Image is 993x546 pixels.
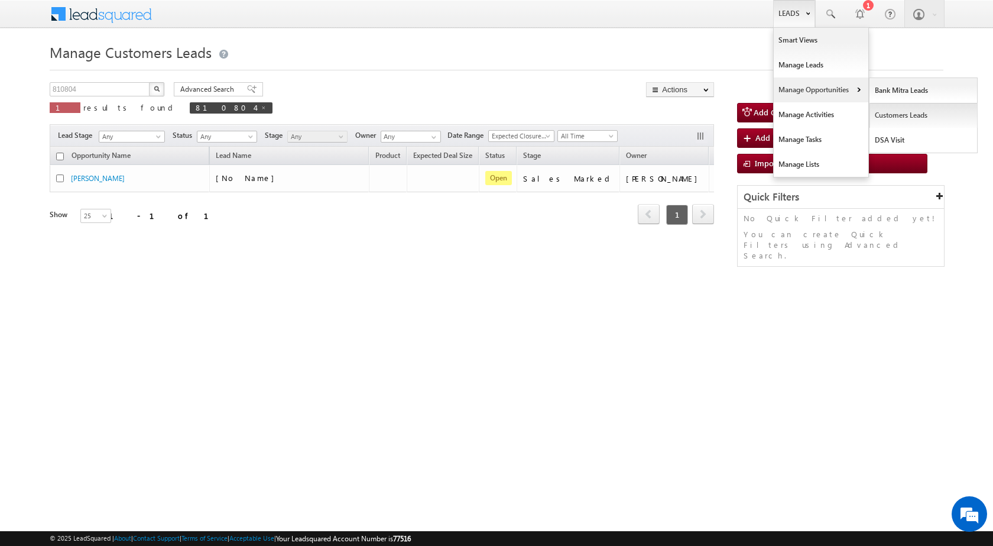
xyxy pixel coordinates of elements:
[523,151,541,160] span: Stage
[197,131,257,143] a: Any
[869,128,978,153] a: DSA Visit
[774,53,868,77] a: Manage Leads
[210,149,257,164] span: Lead Name
[154,86,160,92] img: Search
[413,151,472,160] span: Expected Deal Size
[869,103,978,128] a: Customers Leads
[626,151,647,160] span: Owner
[407,149,478,164] a: Expected Deal Size
[869,78,978,103] a: Bank Mitra Leads
[666,205,688,225] span: 1
[61,62,199,77] div: Chat with us now
[287,131,348,143] a: Any
[774,102,868,127] a: Manage Activities
[774,152,868,177] a: Manage Lists
[15,109,216,354] textarea: Type your message and hit 'Enter'
[754,107,832,117] span: Add Customers Leads
[181,534,228,542] a: Terms of Service
[216,173,280,183] span: [No Name]
[646,82,714,97] button: Actions
[50,533,411,544] span: © 2025 LeadSquared | | | | |
[194,6,222,34] div: Minimize live chat window
[744,213,938,224] p: No Quick Filter added yet!
[114,534,131,542] a: About
[774,28,868,53] a: Smart Views
[447,130,488,141] span: Date Range
[709,148,745,164] span: Actions
[173,130,197,141] span: Status
[755,158,843,168] span: Import Customers Leads
[774,77,868,102] a: Manage Opportunities
[99,131,165,143] a: Any
[66,149,137,164] a: Opportunity Name
[50,209,71,220] div: Show
[488,130,554,142] a: Expected Closure Date
[755,133,807,143] span: Add New Lead
[517,149,547,164] a: Stage
[71,174,125,183] a: [PERSON_NAME]
[58,130,97,141] span: Lead Stage
[355,130,381,141] span: Owner
[50,43,212,62] span: Manage Customers Leads
[638,204,660,224] span: prev
[692,204,714,224] span: next
[393,534,411,543] span: 77516
[56,153,64,160] input: Check all records
[738,186,944,209] div: Quick Filters
[197,131,254,142] span: Any
[638,205,660,224] a: prev
[161,364,215,380] em: Start Chat
[288,131,344,142] span: Any
[80,209,111,223] a: 25
[744,229,938,261] p: You can create Quick Filters using Advanced Search.
[381,131,441,143] input: Type to Search
[485,171,512,185] span: Open
[72,151,131,160] span: Opportunity Name
[229,534,274,542] a: Acceptable Use
[489,131,550,141] span: Expected Closure Date
[626,173,703,184] div: [PERSON_NAME]
[425,131,440,143] a: Show All Items
[83,102,177,112] span: results found
[774,127,868,152] a: Manage Tasks
[180,84,238,95] span: Advanced Search
[558,131,614,141] span: All Time
[375,151,400,160] span: Product
[557,130,618,142] a: All Time
[99,131,161,142] span: Any
[276,534,411,543] span: Your Leadsquared Account Number is
[692,205,714,224] a: next
[523,173,614,184] div: Sales Marked
[81,211,112,221] span: 25
[20,62,50,77] img: d_60004797649_company_0_60004797649
[479,149,511,164] a: Status
[56,102,74,112] span: 1
[196,102,255,112] span: 810804
[133,534,180,542] a: Contact Support
[265,130,287,141] span: Stage
[109,209,223,222] div: 1 - 1 of 1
